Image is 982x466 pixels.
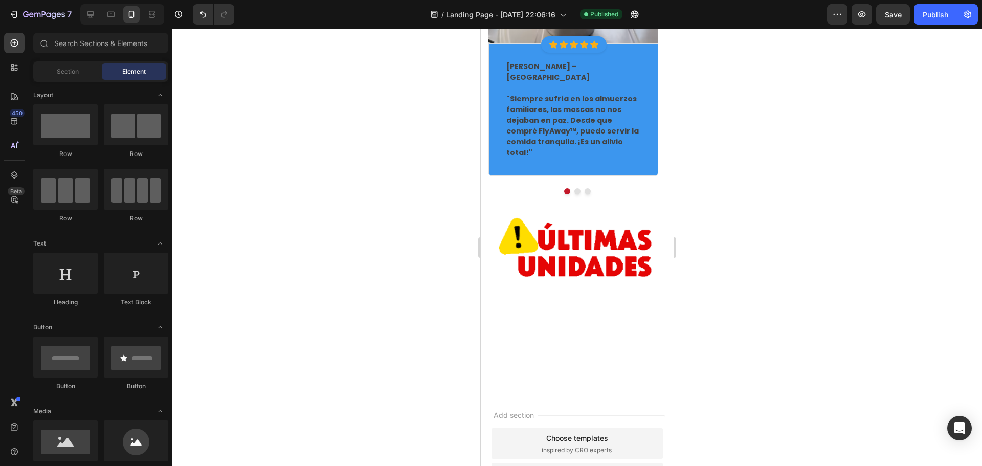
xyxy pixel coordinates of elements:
[104,149,168,159] div: Row
[57,67,79,76] span: Section
[923,9,948,20] div: Publish
[10,109,25,117] div: 450
[152,403,168,419] span: Toggle open
[4,4,76,25] button: 7
[104,298,168,307] div: Text Block
[33,33,168,53] input: Search Sections & Elements
[947,416,972,440] div: Open Intercom Messenger
[885,10,902,19] span: Save
[193,4,234,25] div: Undo/Redo
[33,91,53,100] span: Layout
[104,382,168,391] div: Button
[67,8,72,20] p: 7
[33,323,52,332] span: Button
[33,214,98,223] div: Row
[441,9,444,20] span: /
[33,149,98,159] div: Row
[33,407,51,416] span: Media
[152,319,168,336] span: Toggle open
[914,4,957,25] button: Publish
[122,67,146,76] span: Element
[152,87,168,103] span: Toggle open
[33,239,46,248] span: Text
[8,187,25,195] div: Beta
[104,214,168,223] div: Row
[590,10,618,19] span: Published
[33,382,98,391] div: Button
[446,9,555,20] span: Landing Page - [DATE] 22:06:16
[152,235,168,252] span: Toggle open
[876,4,910,25] button: Save
[33,298,98,307] div: Heading
[481,29,674,466] iframe: Design area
